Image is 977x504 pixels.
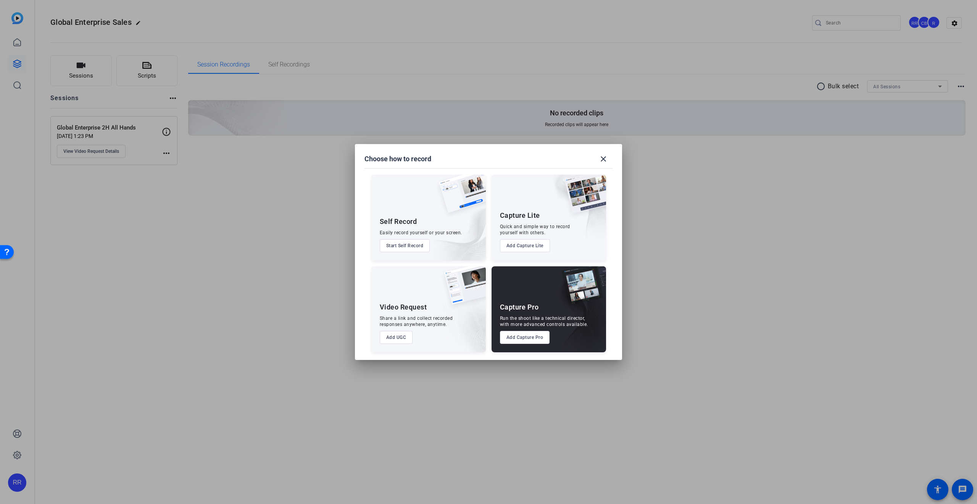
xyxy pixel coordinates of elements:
[500,211,540,220] div: Capture Lite
[433,175,486,220] img: self-record.png
[500,239,550,252] button: Add Capture Lite
[550,276,606,352] img: embarkstudio-capture-pro.png
[380,230,462,236] div: Easily record yourself or your screen.
[439,266,486,313] img: ugc-content.png
[380,239,430,252] button: Start Self Record
[380,217,417,226] div: Self Record
[380,331,413,344] button: Add UGC
[500,331,550,344] button: Add Capture Pro
[559,175,606,221] img: capture-lite.png
[556,266,606,313] img: capture-pro.png
[364,154,431,164] h1: Choose how to record
[380,303,427,312] div: Video Request
[442,290,486,352] img: embarkstudio-ugc-content.png
[538,175,606,251] img: embarkstudio-capture-lite.png
[500,303,539,312] div: Capture Pro
[500,224,570,236] div: Quick and simple way to record yourself with others.
[419,191,486,261] img: embarkstudio-self-record.png
[500,315,588,327] div: Run the shoot like a technical director, with more advanced controls available.
[380,315,453,327] div: Share a link and collect recorded responses anywhere, anytime.
[599,154,608,164] mat-icon: close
